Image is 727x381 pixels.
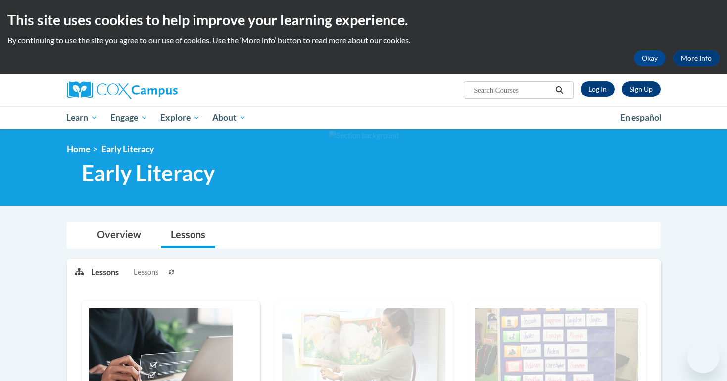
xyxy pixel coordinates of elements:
[104,106,154,129] a: Engage
[673,50,720,66] a: More Info
[82,160,215,186] span: Early Literacy
[622,81,661,97] a: Register
[581,81,615,97] a: Log In
[134,267,158,278] span: Lessons
[67,81,255,99] a: Cox Campus
[552,84,567,96] button: Search
[154,106,206,129] a: Explore
[101,144,154,154] span: Early Literacy
[687,341,719,373] iframe: Button to launch messaging window
[66,112,97,124] span: Learn
[614,107,668,128] a: En español
[110,112,147,124] span: Engage
[206,106,252,129] a: About
[212,112,246,124] span: About
[52,106,676,129] div: Main menu
[87,222,151,248] a: Overview
[161,222,215,248] a: Lessons
[67,144,90,154] a: Home
[473,84,552,96] input: Search Courses
[60,106,104,129] a: Learn
[329,130,399,141] img: Section background
[160,112,200,124] span: Explore
[7,10,720,30] h2: This site uses cookies to help improve your learning experience.
[67,81,178,99] img: Cox Campus
[634,50,666,66] button: Okay
[91,267,119,278] p: Lessons
[7,35,720,46] p: By continuing to use the site you agree to our use of cookies. Use the ‘More info’ button to read...
[620,112,662,123] span: En español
